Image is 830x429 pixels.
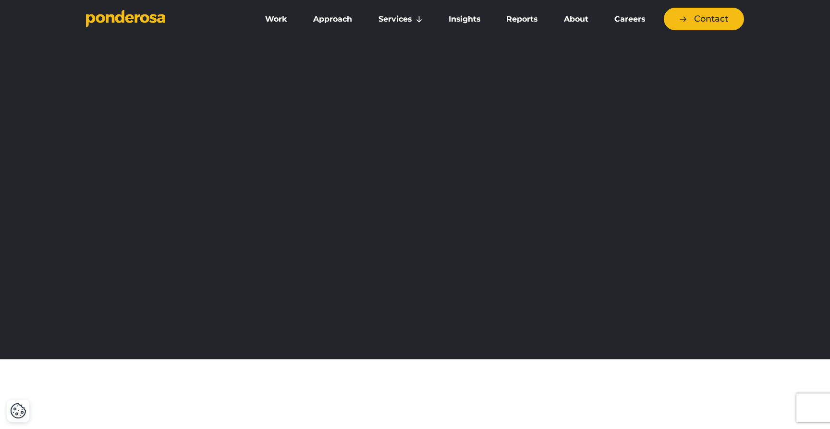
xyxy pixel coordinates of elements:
img: Revisit consent button [10,403,26,419]
button: Cookie Settings [10,403,26,419]
a: Reports [495,9,549,29]
a: Go to homepage [86,10,240,29]
a: Insights [438,9,491,29]
a: Work [254,9,298,29]
a: Careers [603,9,656,29]
a: About [552,9,599,29]
a: Contact [664,8,744,30]
a: Approach [302,9,363,29]
a: Services [367,9,434,29]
